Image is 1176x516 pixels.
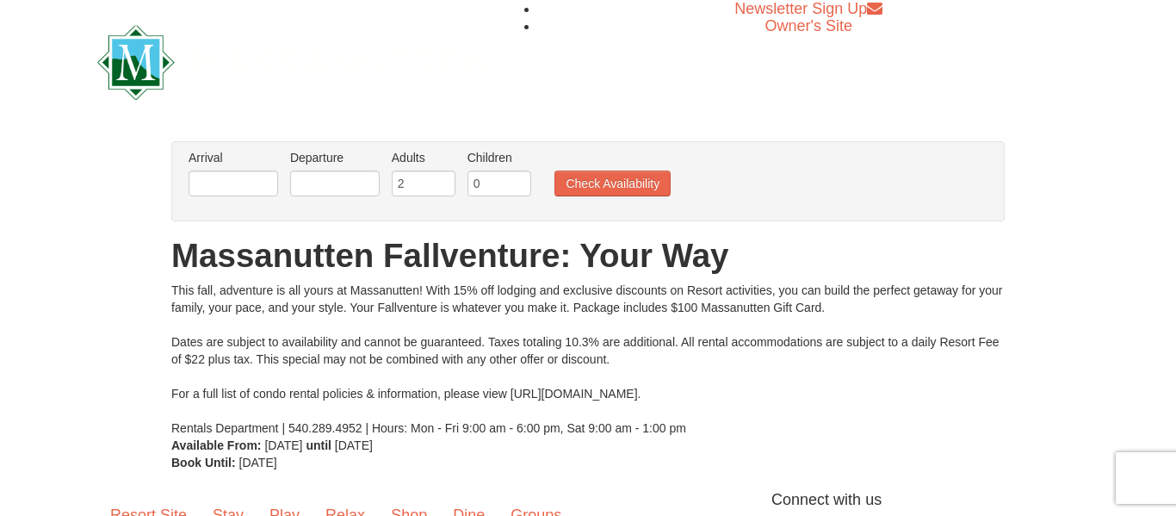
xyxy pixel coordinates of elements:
p: Connect with us [97,488,1079,512]
button: Check Availability [554,171,671,196]
h1: Massanutten Fallventure: Your Way [171,239,1005,273]
label: Departure [290,149,380,166]
strong: until [306,438,331,452]
label: Children [467,149,531,166]
span: [DATE] [239,456,277,469]
img: Massanutten Resort Logo [97,25,492,100]
span: [DATE] [335,438,373,452]
a: Massanutten Resort [97,40,492,80]
strong: Available From: [171,438,262,452]
a: Owner's Site [765,17,852,34]
strong: Book Until: [171,456,236,469]
span: [DATE] [264,438,302,452]
label: Adults [392,149,455,166]
label: Arrival [189,149,278,166]
div: This fall, adventure is all yours at Massanutten! With 15% off lodging and exclusive discounts on... [171,282,1005,437]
